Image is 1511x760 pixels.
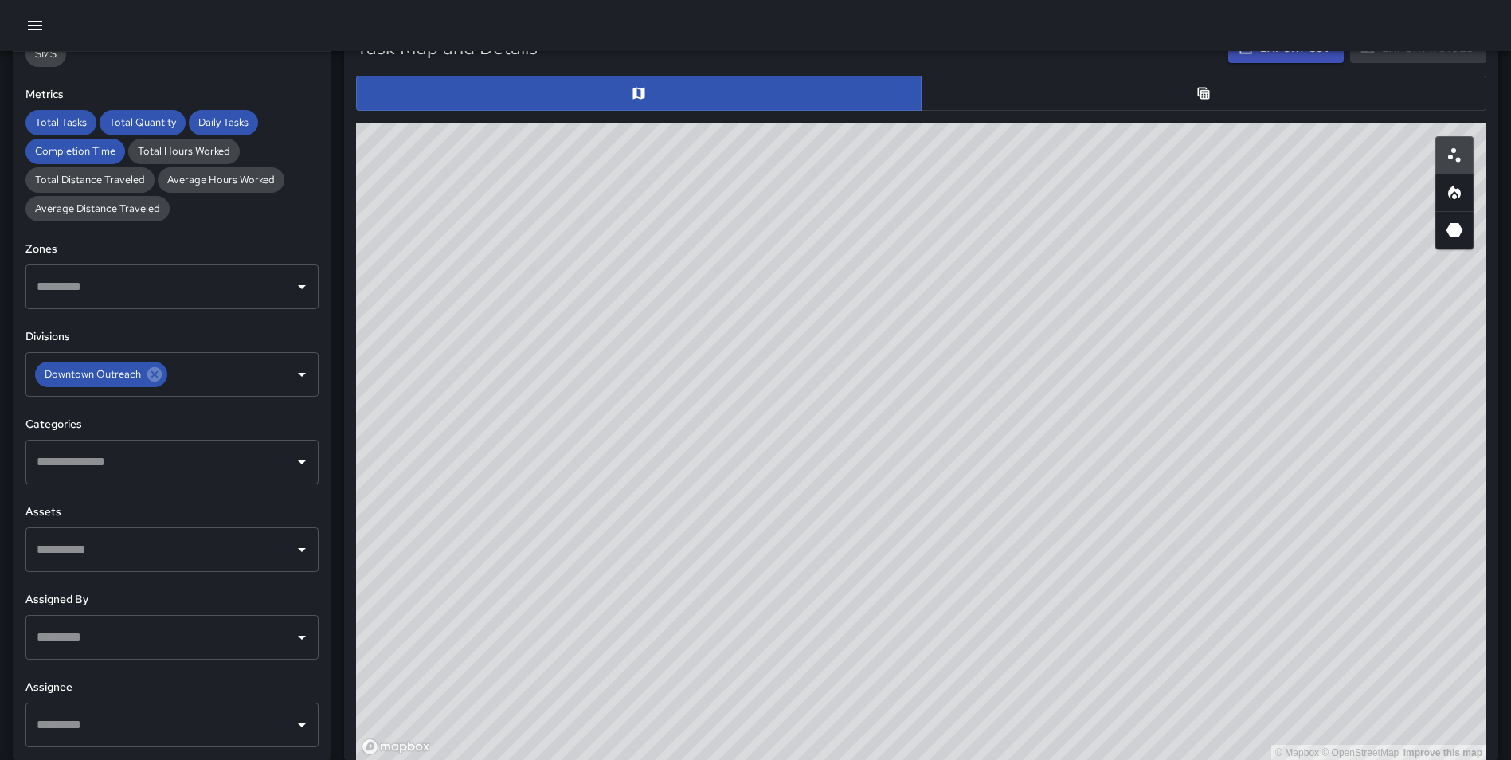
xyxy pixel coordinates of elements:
[291,363,313,386] button: Open
[25,167,155,193] div: Total Distance Traveled
[128,139,240,164] div: Total Hours Worked
[356,76,922,111] button: Map
[25,110,96,135] div: Total Tasks
[291,276,313,298] button: Open
[25,328,319,346] h6: Divisions
[25,679,319,696] h6: Assignee
[1196,85,1212,101] svg: Table
[1435,174,1474,212] button: Heatmap
[1445,183,1464,202] svg: Heatmap
[100,116,186,129] span: Total Quantity
[1435,211,1474,249] button: 3D Heatmap
[25,591,319,609] h6: Assigned By
[25,144,125,158] span: Completion Time
[25,86,319,104] h6: Metrics
[25,416,319,433] h6: Categories
[1445,221,1464,240] svg: 3D Heatmap
[35,362,167,387] div: Downtown Outreach
[291,714,313,736] button: Open
[189,116,258,129] span: Daily Tasks
[25,202,170,215] span: Average Distance Traveled
[25,196,170,221] div: Average Distance Traveled
[291,626,313,648] button: Open
[631,85,647,101] svg: Map
[100,110,186,135] div: Total Quantity
[25,41,66,67] div: SMS
[25,503,319,521] h6: Assets
[291,451,313,473] button: Open
[25,241,319,258] h6: Zones
[158,167,284,193] div: Average Hours Worked
[1445,146,1464,165] svg: Scatterplot
[35,365,151,383] span: Downtown Outreach
[158,173,284,186] span: Average Hours Worked
[189,110,258,135] div: Daily Tasks
[25,139,125,164] div: Completion Time
[25,116,96,129] span: Total Tasks
[25,173,155,186] span: Total Distance Traveled
[128,144,240,158] span: Total Hours Worked
[1435,136,1474,174] button: Scatterplot
[25,47,66,61] span: SMS
[291,539,313,561] button: Open
[921,76,1486,111] button: Table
